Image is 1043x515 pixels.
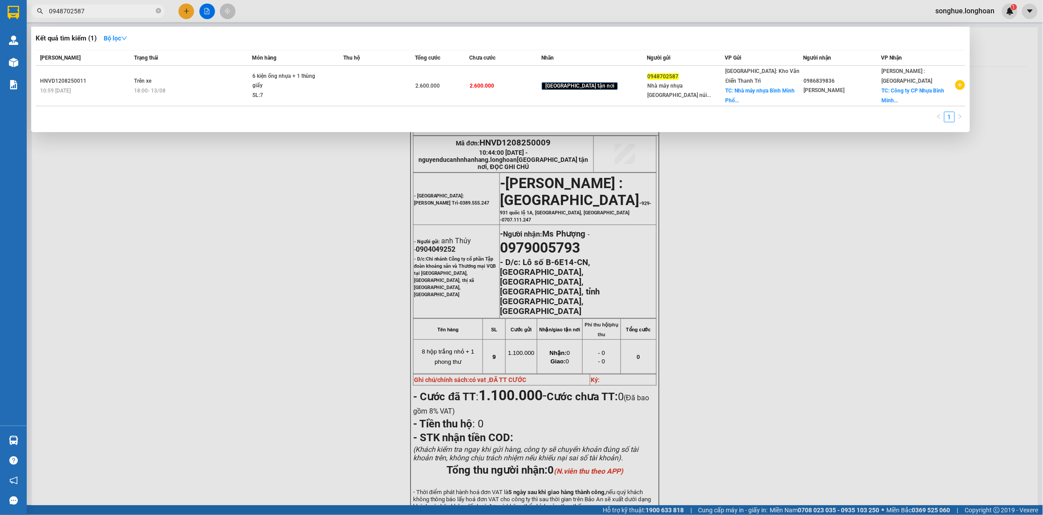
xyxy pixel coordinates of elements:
span: Người nhận [803,55,831,61]
span: Người gửi [647,55,671,61]
div: SL: 7 [252,91,319,101]
img: solution-icon [9,80,18,89]
span: 0948702587 [648,73,679,80]
img: warehouse-icon [9,36,18,45]
span: [GEOGRAPHIC_DATA] tận nơi [542,82,618,90]
div: 6 kiện ống nhựa + 1 thùng giấy [252,72,319,91]
span: Trạng thái [134,55,158,61]
span: close-circle [156,7,161,16]
li: Next Page [955,112,966,122]
span: close-circle [156,8,161,13]
li: 1 [944,112,955,122]
span: Nhãn [541,55,554,61]
span: notification [9,476,18,485]
div: 0986839836 [804,76,881,86]
span: [GEOGRAPHIC_DATA]: Kho Văn Điển Thanh Trì [726,68,800,84]
span: left [936,114,942,119]
span: Chưa cước [469,55,495,61]
span: search [37,8,43,14]
li: Previous Page [933,112,944,122]
div: HNVD1208250011 [40,76,131,86]
div: Nhà máy nhựa [GEOGRAPHIC_DATA] núi... [648,81,725,100]
span: TC: Nhà máy nhựa Bình Minh Phố... [726,88,795,104]
img: warehouse-icon [9,436,18,445]
button: left [933,112,944,122]
a: 1 [945,112,954,122]
input: Tìm tên, số ĐT hoặc mã đơn [49,6,154,16]
span: 2.600.000 [470,83,494,89]
button: right [955,112,966,122]
button: Bộ lọcdown [97,31,134,45]
strong: Bộ lọc [104,35,127,42]
span: VP Nhận [881,55,902,61]
span: right [958,114,963,119]
div: [PERSON_NAME] [804,86,881,95]
span: VP Gửi [725,55,742,61]
span: question-circle [9,456,18,465]
span: plus-circle [955,80,965,90]
img: warehouse-icon [9,58,18,67]
span: Thu hộ [343,55,360,61]
span: [PERSON_NAME] : [GEOGRAPHIC_DATA] [882,68,933,84]
span: message [9,496,18,505]
h3: Kết quả tìm kiếm ( 1 ) [36,34,97,43]
span: TC: Công ty CP Nhựa Bình Minh... [882,88,945,104]
img: logo-vxr [8,6,19,19]
span: Trên xe [134,78,151,84]
span: [PERSON_NAME] [40,55,81,61]
span: Tổng cước [415,55,441,61]
span: 10:59 [DATE] [40,88,71,94]
span: 2.600.000 [416,83,440,89]
span: Món hàng [252,55,276,61]
span: 18:00 - 13/08 [134,88,166,94]
span: down [121,35,127,41]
